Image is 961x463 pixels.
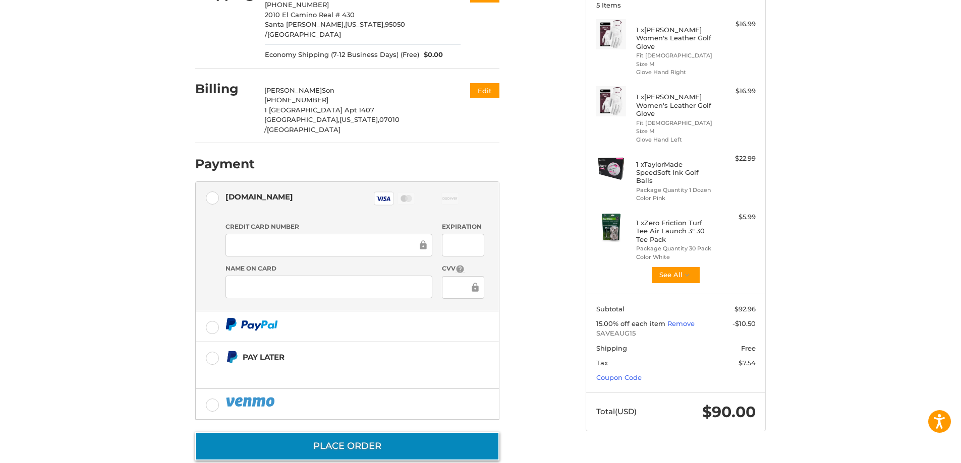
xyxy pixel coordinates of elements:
li: Package Quantity 30 Pack [636,244,713,253]
li: Glove Hand Left [636,136,713,144]
span: [US_STATE], [345,20,385,28]
h2: Payment [195,156,255,172]
li: Size M [636,127,713,136]
span: 95050 / [265,20,405,38]
span: Shipping [596,344,627,352]
li: Size M [636,60,713,69]
span: [PERSON_NAME] [264,86,322,94]
img: PayPal icon [225,395,277,408]
div: $16.99 [716,19,756,29]
span: [GEOGRAPHIC_DATA], [264,115,340,123]
button: Place Order [195,432,499,460]
h4: 1 x [PERSON_NAME] Women's Leather Golf Glove [636,26,713,50]
label: CVV [442,264,484,274]
span: SAVEAUG15 [596,328,756,339]
span: 1 [GEOGRAPHIC_DATA] Apt 1407 [264,106,374,114]
span: Tax [596,359,608,367]
li: Package Quantity 1 Dozen [636,186,713,194]
img: PayPal icon [225,318,278,330]
img: Pay Later icon [225,351,238,363]
span: $92.96 [734,305,756,313]
li: Fit [DEMOGRAPHIC_DATA] [636,51,713,60]
span: [GEOGRAPHIC_DATA] [267,30,341,38]
label: Expiration [442,222,484,231]
span: [PHONE_NUMBER] [264,96,328,104]
span: $7.54 [739,359,756,367]
li: Glove Hand Right [636,68,713,77]
button: See All [651,266,701,284]
h4: 1 x TaylorMade SpeedSoft Ink Golf Balls [636,160,713,185]
h3: 5 Items [596,1,756,9]
button: Edit [470,83,499,98]
span: Free [741,344,756,352]
span: [PHONE_NUMBER] [265,1,329,9]
span: 2010 El Camino Real # 430 [265,11,355,19]
a: Remove [667,319,695,327]
span: [GEOGRAPHIC_DATA] [267,125,341,134]
span: Subtotal [596,305,625,313]
h2: Billing [195,81,254,97]
a: Coupon Code [596,373,642,381]
span: [US_STATE], [340,115,379,123]
div: $5.99 [716,212,756,222]
li: Color Pink [636,194,713,203]
iframe: Google Customer Reviews [878,436,961,463]
label: Name on Card [225,264,432,273]
span: Economy Shipping (7-12 Business Days) (Free) [265,50,419,60]
span: 15.00% off each item [596,319,667,327]
li: Color White [636,253,713,261]
span: Total (USD) [596,407,637,416]
label: Credit Card Number [225,222,432,231]
div: [DOMAIN_NAME] [225,188,293,205]
span: Santa [PERSON_NAME], [265,20,345,28]
span: Son [322,86,334,94]
span: 07010 / [264,115,400,134]
span: $90.00 [702,403,756,421]
div: $16.99 [716,86,756,96]
h4: 1 x Zero Friction Turf Tee Air Launch 3" 30 Tee Pack [636,219,713,243]
div: Pay Later [243,349,436,365]
div: $22.99 [716,154,756,164]
iframe: PayPal Message 2 [225,367,436,376]
span: $0.00 [419,50,443,60]
h4: 1 x [PERSON_NAME] Women's Leather Golf Glove [636,93,713,117]
li: Fit [DEMOGRAPHIC_DATA] [636,119,713,127]
span: -$10.50 [732,319,756,327]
